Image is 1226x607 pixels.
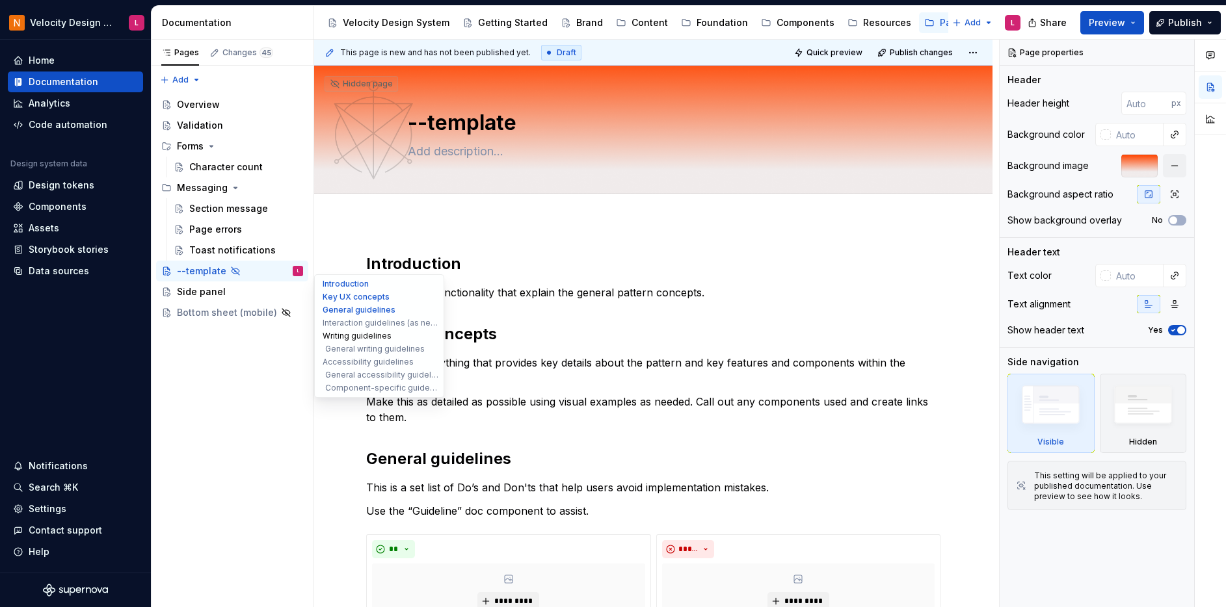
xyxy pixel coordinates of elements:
div: Section message [189,202,268,215]
div: Messaging [156,177,308,198]
button: Add [948,14,997,32]
label: No [1152,215,1163,226]
div: Storybook stories [29,243,109,256]
div: --template [177,265,226,278]
div: Code automation [29,118,107,131]
div: Analytics [29,97,70,110]
a: --templateL [156,261,308,281]
a: Character count [168,157,308,177]
div: Velocity Design System [343,16,449,29]
img: bb28370b-b938-4458-ba0e-c5bddf6d21d4.png [9,15,25,31]
span: Draft [557,47,576,58]
div: Show background overlay [1007,214,1122,227]
button: Add [156,71,205,89]
div: Design system data [10,159,87,169]
div: Visible [1007,374,1095,453]
a: Supernova Logo [43,584,108,597]
div: Foundation [697,16,748,29]
p: This can be anything that provides key details about the pattern and key features and components ... [366,355,940,386]
div: Text color [1007,269,1052,282]
div: L [297,265,299,278]
div: Bottom sheet (mobile) [177,306,277,319]
div: Hidden [1100,374,1187,453]
input: Auto [1111,264,1164,287]
div: Components [777,16,834,29]
div: Side panel [177,285,226,298]
div: Search ⌘K [29,481,78,494]
div: Character count [189,161,263,174]
div: Header height [1007,97,1069,110]
div: Hidden page [330,79,393,89]
a: Analytics [8,93,143,114]
a: Brand [555,12,608,33]
input: Auto [1111,123,1164,146]
div: L [1011,18,1015,28]
a: Validation [156,115,308,136]
p: Use the “Guideline” doc component to assist. [366,503,940,519]
button: Publish [1149,11,1221,34]
button: Publish changes [873,44,959,62]
a: Getting Started [457,12,553,33]
div: L [135,18,139,28]
div: Visible [1037,437,1064,447]
h2: Introduction [366,253,940,274]
span: Add [172,75,189,85]
input: Auto [1121,92,1171,115]
a: Design tokens [8,175,143,196]
h2: Key UX concepts [366,324,940,344]
a: Data sources [8,261,143,281]
span: Quick preview [806,47,862,58]
h2: General guidelines [366,448,940,469]
a: Velocity Design System [322,12,455,33]
div: Help [29,545,49,558]
div: Header [1007,73,1041,86]
button: Quick preview [790,44,868,62]
a: Page errors [168,219,308,240]
a: Components [756,12,840,33]
p: px [1171,98,1181,109]
span: Preview [1089,16,1125,29]
button: Help [8,541,143,562]
div: Resources [863,16,911,29]
div: Home [29,54,55,67]
a: Patterns [919,12,983,33]
div: Content [632,16,668,29]
a: Code automation [8,114,143,135]
a: Settings [8,498,143,519]
div: Pages [161,47,199,58]
span: This page is new and has not been published yet. [340,47,531,58]
div: Page tree [156,94,308,323]
div: This setting will be applied to your published documentation. Use preview to see how it looks. [1034,471,1178,502]
button: Share [1021,11,1075,34]
a: Storybook stories [8,239,143,260]
div: Hidden [1129,437,1157,447]
a: Components [8,196,143,217]
button: General writing guidelines [317,342,441,355]
div: Design tokens [29,179,94,192]
div: Validation [177,119,223,132]
button: Writing guidelines [317,329,441,342]
textarea: --template [405,107,897,138]
div: Background color [1007,128,1085,141]
p: Make this as detailed as possible using visual examples as needed. Call out any components used a... [366,394,940,425]
div: Header text [1007,246,1060,259]
div: Show header text [1007,324,1084,337]
button: Notifications [8,456,143,476]
div: Contact support [29,524,102,537]
div: Settings [29,502,66,515]
a: Home [8,50,143,71]
label: Yes [1148,325,1163,335]
div: Text alignment [1007,298,1071,311]
div: Documentation [162,16,308,29]
div: Changes [222,47,273,58]
div: Forms [177,140,204,153]
button: Interaction guidelines (as needed) [317,316,441,329]
div: Data sources [29,265,89,278]
div: Getting Started [478,16,548,29]
div: Background image [1007,159,1089,172]
span: Share [1040,16,1067,29]
button: Contact support [8,520,143,541]
a: Side panel [156,281,308,302]
button: Preview [1080,11,1144,34]
p: This is a set list of Do’s and Don'ts that help users avoid implementation mistakes. [366,480,940,495]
